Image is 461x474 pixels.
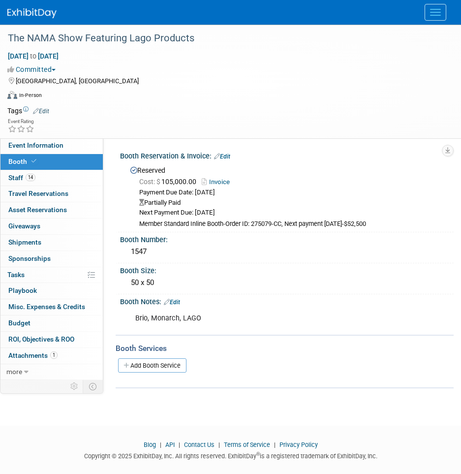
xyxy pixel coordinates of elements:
span: Tasks [7,271,25,279]
div: Booth Size: [120,263,454,276]
span: Sponsorships [8,254,51,262]
div: Payment Due Date: [DATE] [139,188,446,197]
a: Event Information [0,138,103,154]
sup: ® [256,451,260,457]
td: Tags [7,106,49,116]
a: Contact Us [184,441,215,448]
div: Booth Reservation & Invoice: [120,149,454,161]
div: Booth Services [116,343,454,354]
a: Edit [214,153,230,160]
div: Partially Paid [139,198,446,208]
a: Playbook [0,283,103,299]
div: Event Rating [8,119,34,124]
span: Attachments [8,351,58,359]
a: more [0,364,103,380]
a: API [165,441,175,448]
a: Misc. Expenses & Credits [0,299,103,315]
span: | [272,441,278,448]
div: Event Format [7,90,449,104]
a: Add Booth Service [118,358,186,373]
i: Booth reservation complete [31,158,36,164]
a: Blog [144,441,156,448]
div: Copyright © 2025 ExhibitDay, Inc. All rights reserved. ExhibitDay is a registered trademark of Ex... [7,449,454,461]
span: 14 [26,174,35,181]
span: Misc. Expenses & Credits [8,303,85,311]
span: Shipments [8,238,41,246]
a: Staff14 [0,170,103,186]
span: Booth [8,158,38,165]
span: | [157,441,164,448]
span: [DATE] [DATE] [7,52,59,61]
a: Booth [0,154,103,170]
div: Booth Number: [120,232,454,245]
span: Travel Reservations [8,190,68,197]
a: Terms of Service [224,441,270,448]
span: to [29,52,38,60]
a: Tasks [0,267,103,283]
span: 105,000.00 [139,178,200,186]
span: | [216,441,222,448]
a: Edit [33,108,49,115]
div: Reserved [127,163,446,229]
div: 1547 [127,244,446,259]
span: Staff [8,174,35,182]
div: Brio, Monarch, LAGO [128,309,435,328]
div: Member Standard Inline Booth-Order ID: 275079-CC, Next payment [DATE]-$52,500 [139,220,446,228]
span: [GEOGRAPHIC_DATA], [GEOGRAPHIC_DATA] [16,77,139,85]
a: Giveaways [0,219,103,234]
a: Sponsorships [0,251,103,267]
a: Travel Reservations [0,186,103,202]
div: Next Payment Due: [DATE] [139,208,446,218]
span: Cost: $ [139,178,161,186]
span: Event Information [8,141,63,149]
span: 1 [50,351,58,359]
a: Attachments1 [0,348,103,364]
div: In-Person [19,92,42,99]
span: Playbook [8,286,37,294]
div: The NAMA Show Featuring Lago Products [4,30,441,47]
span: Giveaways [8,222,40,230]
a: Asset Reservations [0,202,103,218]
img: ExhibitDay [7,8,57,18]
a: Invoice [202,178,235,186]
button: Menu [425,4,446,21]
a: ROI, Objectives & ROO [0,332,103,348]
div: Booth Notes: [120,294,454,307]
button: Committed [7,64,60,74]
span: Budget [8,319,31,327]
span: Asset Reservations [8,206,67,214]
a: Shipments [0,235,103,251]
span: ROI, Objectives & ROO [8,335,74,343]
span: | [176,441,183,448]
img: Format-Inperson.png [7,91,17,99]
div: 50 x 50 [127,275,446,290]
a: Edit [164,299,180,306]
td: Toggle Event Tabs [83,380,103,393]
td: Personalize Event Tab Strip [66,380,83,393]
a: Budget [0,316,103,331]
a: Privacy Policy [279,441,318,448]
span: more [6,368,22,376]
